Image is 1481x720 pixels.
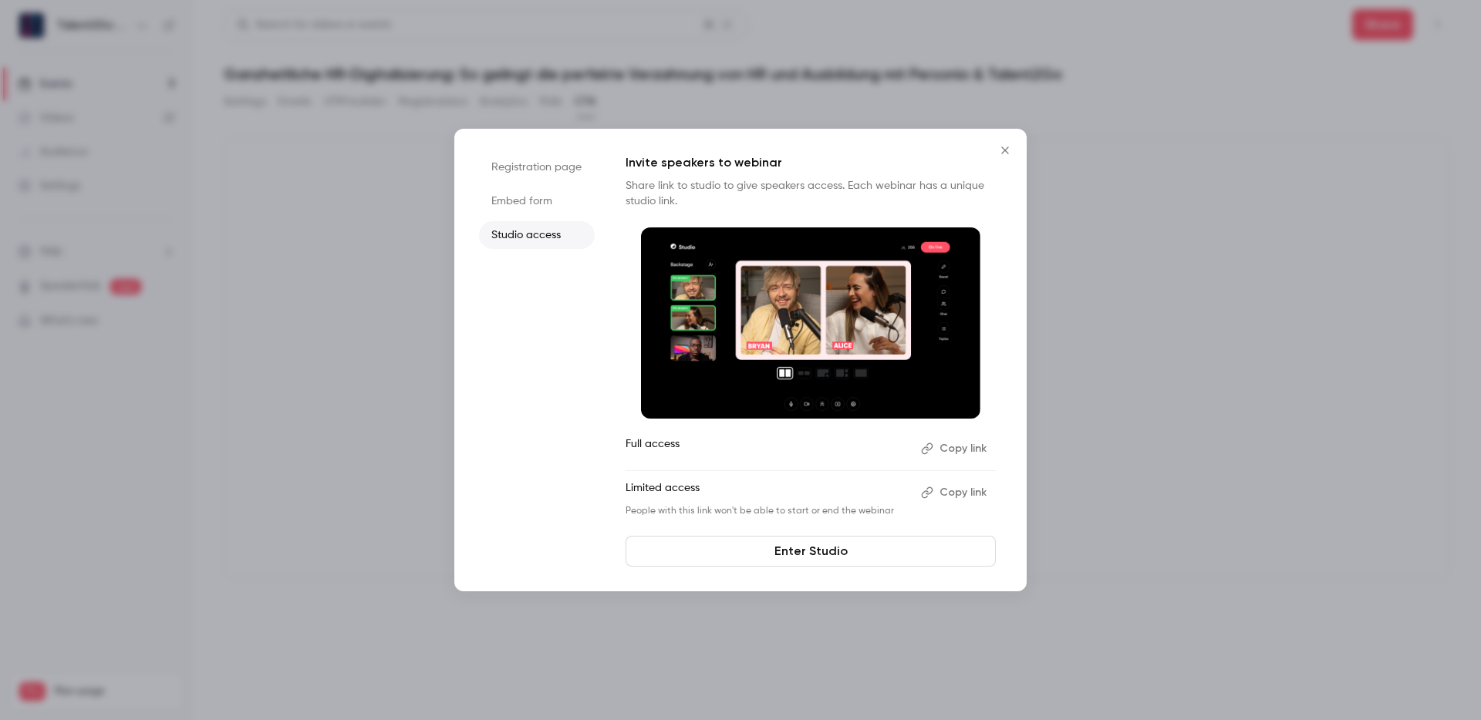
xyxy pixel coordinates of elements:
button: Copy link [915,480,996,505]
img: Invite speakers to webinar [641,227,980,419]
button: Close [990,135,1021,166]
p: Full access [626,436,909,461]
p: People with this link won't be able to start or end the webinar [626,505,909,517]
a: Enter Studio [626,536,996,567]
button: Copy link [915,436,996,461]
p: Invite speakers to webinar [626,153,996,172]
li: Studio access [479,221,595,249]
p: Limited access [626,480,909,505]
p: Share link to studio to give speakers access. Each webinar has a unique studio link. [626,178,996,209]
li: Embed form [479,187,595,215]
li: Registration page [479,153,595,181]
